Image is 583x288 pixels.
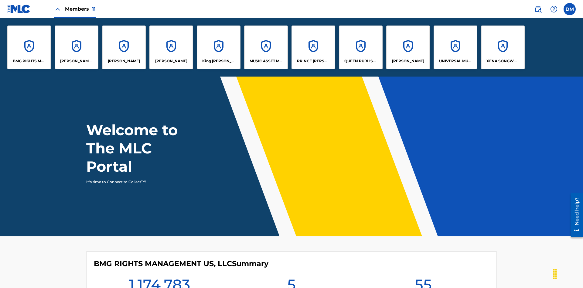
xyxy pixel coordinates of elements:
p: MUSIC ASSET MANAGEMENT (MAM) [250,58,283,64]
img: help [550,5,557,13]
span: Members [65,5,96,12]
p: RONALD MCTESTERSON [392,58,424,64]
p: CLEO SONGWRITER [60,58,93,64]
a: AccountsQUEEN PUBLISHA [339,26,383,69]
div: Drag [550,265,560,283]
a: AccountsMUSIC ASSET MANAGEMENT (MAM) [244,26,288,69]
h1: Welcome to The MLC Portal [86,121,200,176]
p: It's time to Connect to Collect™! [86,179,192,185]
p: PRINCE MCTESTERSON [297,58,330,64]
p: King McTesterson [202,58,235,64]
h4: BMG RIGHTS MANAGEMENT US, LLC [94,259,268,268]
iframe: Chat Widget [553,259,583,288]
a: Accounts[PERSON_NAME] SONGWRITER [55,26,98,69]
a: AccountsKing [PERSON_NAME] [197,26,240,69]
iframe: Resource Center [566,190,583,240]
p: XENA SONGWRITER [486,58,520,64]
p: UNIVERSAL MUSIC PUB GROUP [439,58,472,64]
span: 11 [92,6,96,12]
p: QUEEN PUBLISHA [344,58,377,64]
img: MLC Logo [7,5,31,13]
p: ELVIS COSTELLO [108,58,140,64]
a: Accounts[PERSON_NAME] [102,26,146,69]
a: Public Search [532,3,544,15]
a: Accounts[PERSON_NAME] [386,26,430,69]
div: User Menu [564,3,576,15]
a: AccountsUNIVERSAL MUSIC PUB GROUP [434,26,477,69]
p: EYAMA MCSINGER [155,58,187,64]
img: Close [54,5,61,13]
a: AccountsBMG RIGHTS MANAGEMENT US, LLC [7,26,51,69]
a: AccountsXENA SONGWRITER [481,26,525,69]
p: BMG RIGHTS MANAGEMENT US, LLC [13,58,46,64]
a: Accounts[PERSON_NAME] [149,26,193,69]
div: Help [548,3,560,15]
a: AccountsPRINCE [PERSON_NAME] [291,26,335,69]
img: search [534,5,542,13]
